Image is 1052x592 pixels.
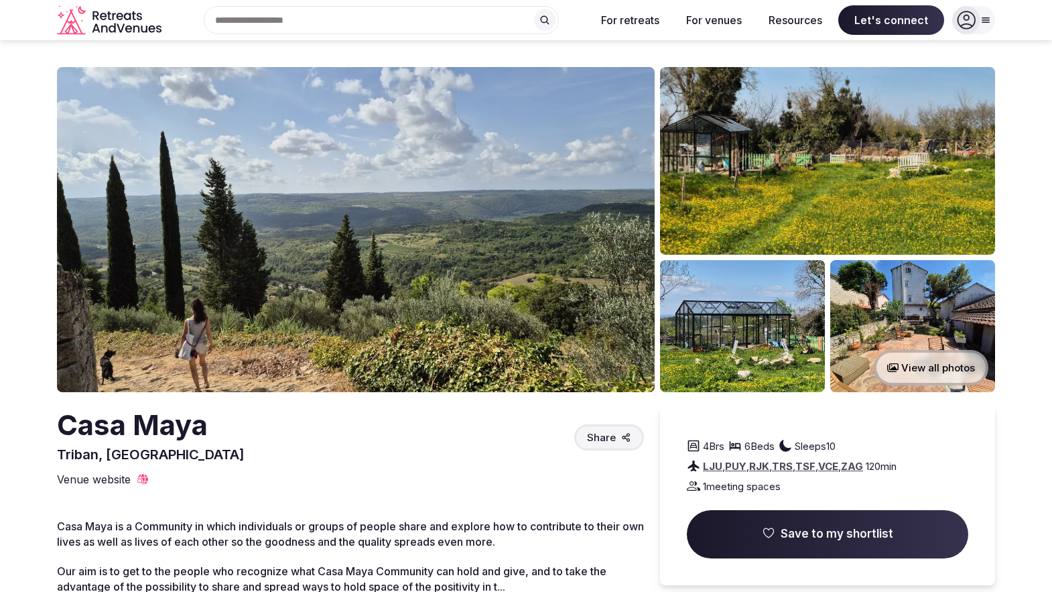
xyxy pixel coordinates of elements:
[574,424,644,451] button: Share
[772,460,793,473] a: TRS
[57,67,655,392] img: Venue cover photo
[874,350,988,386] button: View all photos
[675,5,752,35] button: For venues
[660,67,995,255] img: Venue gallery photo
[57,406,245,445] h2: Casa Maya
[830,260,995,392] img: Venue gallery photo
[660,260,825,392] img: Venue gallery photo
[57,472,149,487] a: Venue website
[57,472,131,487] span: Venue website
[703,439,724,453] span: 4 Brs
[749,460,769,473] a: RJK
[795,460,815,473] a: TSF
[587,430,616,445] span: Share
[725,460,746,473] a: PUY
[57,5,164,36] a: Visit the homepage
[866,459,897,473] span: 120 min
[818,460,838,473] a: VCE
[744,439,775,453] span: 6 Beds
[758,5,833,35] button: Resources
[841,460,863,473] a: ZAG
[57,5,164,36] svg: Retreats and Venues company logo
[703,479,781,493] span: 1 meeting spaces
[590,5,670,35] button: For retreats
[795,439,836,453] span: Sleeps 10
[703,460,722,473] a: LJU
[57,520,644,548] span: Casa Maya is a Community in which individuals or groups of people share and explore how to contri...
[57,447,245,463] span: Triban, [GEOGRAPHIC_DATA]
[781,526,893,542] span: Save to my shortlist
[703,459,863,473] div: , , , , , ,
[838,5,944,35] span: Let's connect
